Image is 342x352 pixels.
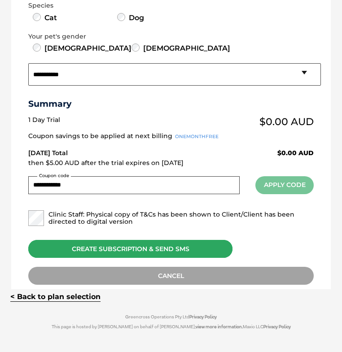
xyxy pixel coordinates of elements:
td: 1 Day Trial [28,114,250,130]
input: Clinic Staff: Physical copy of T&Cs has been shown to Client/Client has been directed to digital ... [28,210,44,226]
label: Clinic Staff: Physical copy of T&Cs has been shown to Client/Client has been directed to digital ... [28,211,314,226]
h3: Summary [28,99,314,109]
a: view more information. [196,324,243,329]
legend: Your pet's gender [28,33,314,40]
button: Apply Code [255,176,314,194]
td: then $5.00 AUD after the trial expires on [DATE] [28,157,314,169]
a: < Back to plan selection [10,292,101,301]
div: This page is hosted by [PERSON_NAME] on behalf of [PERSON_NAME]; Maxio LLC [41,319,301,329]
td: $0.00 AUD [250,142,314,157]
div: Greencross Operations Pty Ltd [41,314,301,319]
td: [DATE] Total [28,142,250,157]
a: Privacy Policy [263,324,291,329]
div: CREATE SUBSCRIPTION & SEND SMS [28,240,232,258]
td: $0.00 AUD [250,114,314,130]
span: ONEMONTHFREE [172,133,222,141]
legend: Species [28,2,314,9]
td: Coupon savings to be applied at next billing [28,130,250,142]
div: CANCEL [28,267,314,285]
a: Privacy Policy [189,314,217,319]
label: Coupon code [37,174,71,178]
